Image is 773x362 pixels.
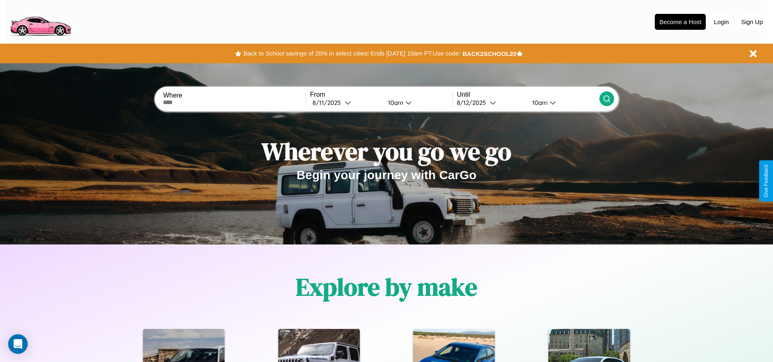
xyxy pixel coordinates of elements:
[381,98,453,107] button: 10am
[241,48,462,59] button: Back to School savings of 20% in select cities! Ends [DATE] 10am PT.Use code:
[163,92,305,99] label: Where
[710,14,733,29] button: Login
[528,99,550,107] div: 10am
[462,50,517,57] b: BACK2SCHOOL20
[457,99,490,107] div: 8 / 12 / 2025
[296,270,477,304] h1: Explore by make
[6,4,75,38] img: logo
[457,91,599,98] label: Until
[526,98,599,107] button: 10am
[310,91,452,98] label: From
[384,99,405,107] div: 10am
[310,98,381,107] button: 8/11/2025
[8,334,28,354] div: Open Intercom Messenger
[655,14,706,30] button: Become a Host
[313,99,345,107] div: 8 / 11 / 2025
[737,14,767,29] button: Sign Up
[763,164,769,198] div: Give Feedback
